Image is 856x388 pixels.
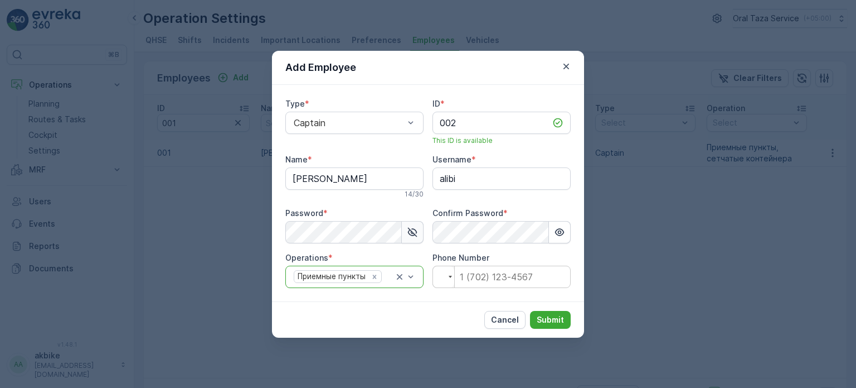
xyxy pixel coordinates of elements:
button: Submit [530,311,571,329]
p: Add Employee [285,60,356,75]
label: Type [285,99,305,108]
label: Operations [285,253,328,262]
p: 14 / 30 [405,190,424,199]
input: 1 (702) 123-4567 [432,266,571,288]
span: This ID is available [432,136,493,145]
label: Phone Number [432,253,489,262]
button: Cancel [484,311,526,329]
label: Name [285,155,308,164]
p: Cancel [491,314,519,325]
label: Confirm Password [432,208,503,218]
label: Username [432,155,471,164]
div: Remove Приемные пункты [368,271,381,281]
label: Password [285,208,323,218]
div: Приемные пункты [294,271,367,282]
p: Submit [537,314,564,325]
label: ID [432,99,440,108]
